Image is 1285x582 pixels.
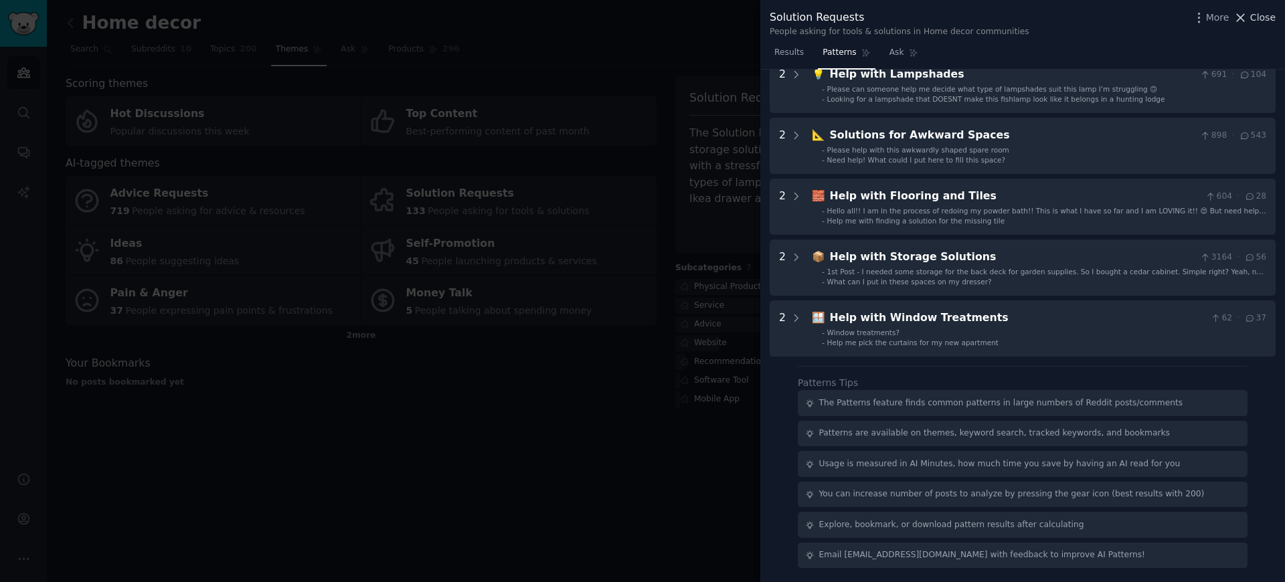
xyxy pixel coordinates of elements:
a: Patterns [818,42,875,70]
div: - [822,145,825,155]
div: Usage is measured in AI Minutes, how much time you save by having an AI read for you [819,458,1181,470]
a: Ask [885,42,923,70]
div: - [822,84,825,94]
div: 2 [779,66,786,104]
div: People asking for tools & solutions in Home decor communities [770,26,1029,38]
span: Please can someone help me decide what type of lampshades suit this lamp I’m struggling 🙃 [827,85,1157,93]
div: - [822,267,825,276]
span: 604 [1205,191,1232,203]
span: Close [1250,11,1276,25]
div: Help with Lampshades [830,66,1195,83]
span: 898 [1199,130,1227,142]
div: 2 [779,310,786,347]
div: Patterns are available on themes, keyword search, tracked keywords, and bookmarks [819,427,1170,440]
span: Patterns [823,47,856,59]
span: 3164 [1199,252,1232,264]
div: The Patterns feature finds common patterns in large numbers of Reddit posts/comments [819,397,1183,409]
div: Help with Storage Solutions [830,249,1195,266]
span: 56 [1244,252,1266,264]
span: Looking for a lampshade that DOESNT make this fishlamp look like it belongs in a hunting lodge [827,95,1165,103]
span: Ask [889,47,904,59]
div: - [822,216,825,225]
span: 28 [1244,191,1266,203]
div: You can increase number of posts to analyze by pressing the gear icon (best results with 200) [819,488,1205,500]
div: - [822,328,825,337]
span: 691 [1199,69,1227,81]
span: · [1237,191,1239,203]
div: Help with Window Treatments [830,310,1205,326]
span: 104 [1239,69,1266,81]
span: Please help with this awkwardly shaped spare room [827,146,1009,154]
span: 37 [1244,312,1266,324]
span: What can I put in these spaces on my dresser? [827,278,992,286]
span: 📐 [812,128,825,141]
div: Explore, bookmark, or download pattern results after calculating [819,519,1084,531]
span: Help me pick the curtains for my new apartment [827,338,999,347]
span: 💡 [812,68,825,80]
div: Help with Flooring and Tiles [830,188,1201,205]
div: Email [EMAIL_ADDRESS][DOMAIN_NAME] with feedback to improve AI Patterns! [819,549,1146,561]
label: Patterns Tips [798,377,858,388]
span: More [1206,11,1229,25]
span: 62 [1210,312,1232,324]
a: Results [770,42,808,70]
span: · [1231,69,1234,81]
button: Close [1233,11,1276,25]
div: - [822,94,825,104]
span: 🪟 [812,311,825,324]
span: Hello all!! I am in the process of redoing my powder bath!! This is what I have so far and I am L... [827,207,1266,224]
span: 🧱 [812,189,825,202]
span: Help me with finding a solution for the missing tile [827,217,1005,225]
div: - [822,338,825,347]
div: 2 [779,249,786,286]
span: 📦 [812,250,825,263]
button: More [1192,11,1229,25]
span: 543 [1239,130,1266,142]
div: Solution Requests [770,9,1029,26]
span: · [1231,130,1234,142]
div: 2 [779,188,786,225]
div: Solutions for Awkward Spaces [830,127,1195,144]
div: 2 [779,127,786,165]
span: Need help! What could I put here to fill this space? [827,156,1005,164]
div: - [822,206,825,215]
div: - [822,155,825,165]
span: · [1237,312,1239,324]
span: Window treatments? [827,328,899,336]
div: - [822,277,825,286]
span: Results [774,47,804,59]
span: 1st Post - I needed some storage for the back deck for garden supplies. So I bought a cedar cabin... [827,268,1264,285]
span: · [1237,252,1239,264]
